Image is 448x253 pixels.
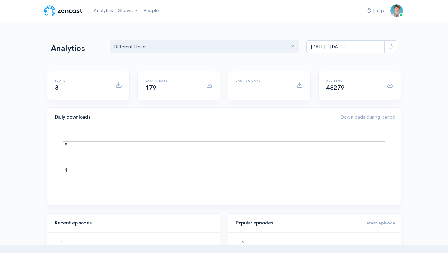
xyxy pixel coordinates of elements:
span: Downloads during period: [340,114,397,120]
a: People [141,4,161,17]
span: 179 [145,84,156,92]
h6: Last 7 days [145,79,198,82]
button: Different Head [110,40,299,53]
text: 5 [242,240,244,244]
text: 5 [65,142,67,147]
span: 8 [55,84,59,92]
text: 4 [65,167,67,172]
text: 5 [61,240,63,244]
input: analytics date range selector [306,40,385,53]
h4: Popular episodes [236,220,357,226]
span: 48279 [326,84,345,92]
span: Latest episode: [364,220,397,226]
img: ZenCast Logo [43,4,83,17]
svg: A chart. [55,134,393,198]
a: Help [364,4,386,18]
h4: Recent episodes [55,220,208,226]
h6: [DATE] [55,79,108,82]
h6: Last 30 days [236,79,289,82]
h4: Daily downloads [55,114,333,120]
a: Analytics [91,4,115,17]
img: ... [390,4,403,17]
h6: All time [326,79,379,82]
h1: Analytics [51,44,102,53]
div: Different Head [114,43,289,50]
a: Shows [115,4,141,18]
